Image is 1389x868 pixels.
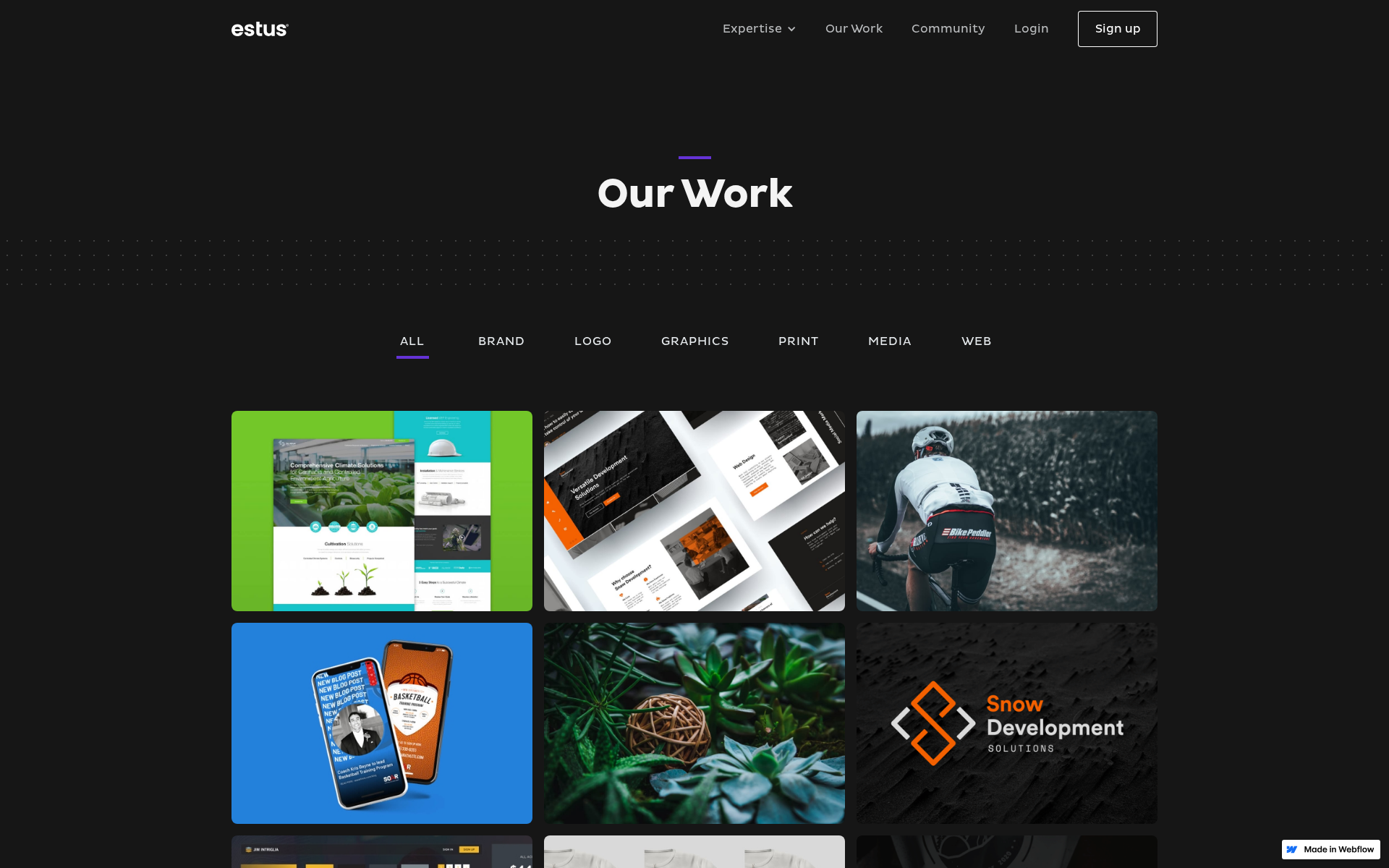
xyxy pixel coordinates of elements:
[811,10,897,48] a: Our Work
[778,334,819,356] div: Print
[1092,22,1143,36] div: Sign up
[597,170,793,219] h1: Our Work
[912,22,985,36] div: Community
[708,10,811,48] div: Expertise
[961,334,992,356] div: Web
[661,334,729,356] div: Graphics
[1078,11,1157,47] a: Sign up
[723,22,782,36] div: Expertise
[1304,846,1375,853] img: Made in Webflow
[1000,10,1063,48] a: Login
[825,22,883,36] div: Our Work
[868,334,912,356] div: Media
[478,334,525,356] div: Brand
[400,334,425,356] div: All
[231,22,289,37] a: home
[1014,22,1049,36] div: Login
[574,334,612,356] div: Logo
[897,10,1000,48] a: Community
